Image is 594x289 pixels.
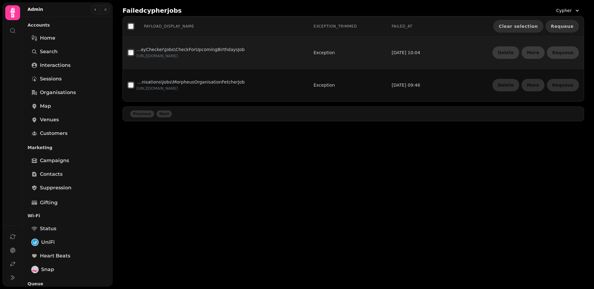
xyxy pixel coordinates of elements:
a: Contacts [28,168,108,180]
a: Campaigns [28,154,108,167]
a: Gifting [28,196,108,209]
span: Home [40,34,55,42]
button: Requeue [547,79,579,91]
p: App\Packages\MorpheusOrganisations\Jobs\MorpheusOrganisationFetcherJob [136,79,245,85]
a: Home [28,32,108,44]
span: Cypher [556,7,572,14]
p: App\Packages\UpcomingBirthdayChecker\Jobs\CheckForUpcomingBirthdaysJob [136,46,245,53]
button: More [522,46,544,59]
span: Customers [40,130,67,137]
span: [URL][DOMAIN_NAME] [136,54,178,58]
span: Status [40,225,56,232]
h2: Admin [28,6,43,12]
span: Organisations [40,89,76,96]
span: Requeue [552,83,574,87]
button: More [522,79,544,91]
a: Customers [28,127,108,140]
div: exception_trimmed [314,24,382,29]
nav: Pagination [123,106,584,121]
span: Delete [498,83,514,87]
p: Marketing [28,142,108,153]
a: Search [28,45,108,58]
span: UniFi [41,239,55,246]
button: next [157,110,172,117]
span: Previous [133,112,151,116]
button: Requeue [546,20,579,32]
span: Delete [498,50,514,55]
button: Clear selection [493,20,543,32]
span: Clear selection [499,24,538,28]
span: Suppression [40,184,71,192]
a: Map [28,100,108,112]
a: Sessions [28,73,108,85]
button: Delete [493,46,519,59]
a: SnapSnap [28,263,108,276]
div: [DATE] 10:04 [392,50,438,56]
span: More [527,50,539,55]
img: UniFi [32,239,38,245]
h2: Failed cypher jobs [123,6,182,15]
span: Sessions [40,75,62,83]
a: Venues [28,114,108,126]
div: failed_at [392,24,438,29]
span: Next [159,112,169,116]
span: [URL][DOMAIN_NAME] [136,86,178,91]
span: Requeue [552,50,574,55]
span: Map [40,102,51,110]
p: Wi-Fi [28,210,108,221]
button: Requeue [547,46,579,59]
span: Venues [40,116,59,123]
span: Contacts [40,170,62,178]
span: Campaigns [40,157,69,164]
a: Heart beats [28,250,108,262]
div: Exception [314,82,335,88]
button: Cypher [553,5,584,16]
a: Suppression [28,182,108,194]
a: Interactions [28,59,108,71]
p: payload_display_name [144,24,194,29]
a: UniFiUniFi [28,236,108,248]
span: Heart beats [40,252,70,260]
div: [DATE] 09:46 [392,82,438,88]
span: Gifting [40,199,58,206]
div: Exception [314,50,335,56]
span: Requeue [551,24,574,28]
button: back [130,110,154,117]
button: Delete [493,79,519,91]
a: Status [28,222,108,235]
span: Snap [41,266,54,273]
img: Snap [32,266,38,273]
a: Organisations [28,86,108,99]
p: Accounts [28,19,108,31]
span: Interactions [40,62,71,69]
span: Search [40,48,58,55]
span: More [527,83,539,87]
